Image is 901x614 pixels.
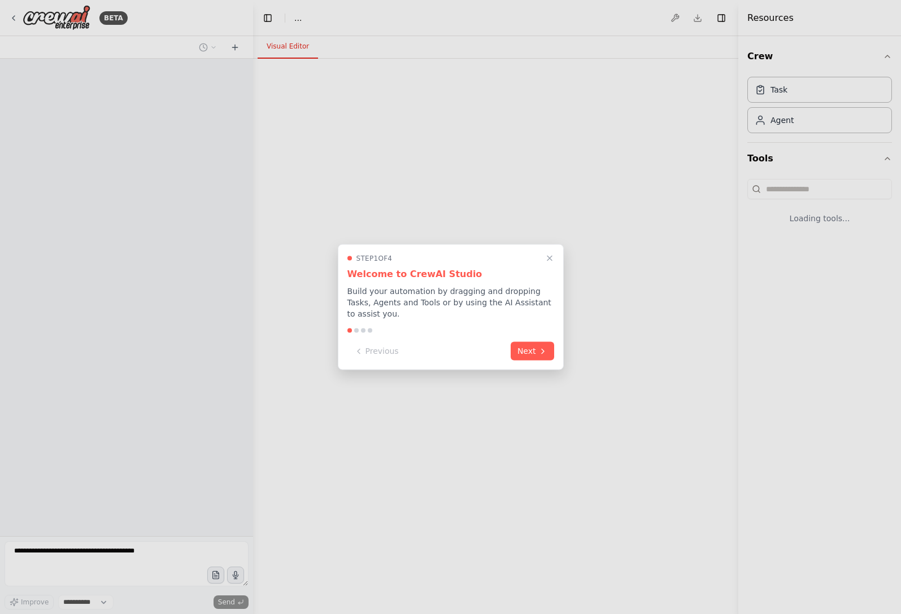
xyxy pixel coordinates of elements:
h3: Welcome to CrewAI Studio [347,267,554,281]
p: Build your automation by dragging and dropping Tasks, Agents and Tools or by using the AI Assista... [347,286,554,319]
button: Close walkthrough [543,252,556,265]
button: Previous [347,342,406,361]
button: Next [511,342,554,361]
button: Hide left sidebar [260,10,276,26]
span: Step 1 of 4 [356,254,393,263]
